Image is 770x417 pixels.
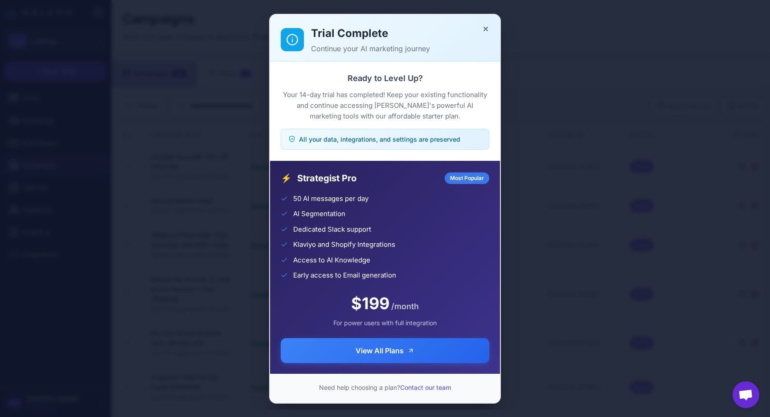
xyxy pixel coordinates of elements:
[311,43,489,54] p: Continue your AI marketing journey
[479,22,493,36] button: Close
[311,25,489,41] h2: Trial Complete
[445,172,489,184] div: Most Popular
[293,194,369,204] span: 50 AI messages per day
[293,255,370,266] span: Access to AI Knowledge
[297,172,439,185] span: Strategist Pro
[293,209,345,219] span: AI Segmentation
[356,345,404,356] span: View All Plans
[281,383,489,392] p: Need help choosing a plan?
[281,318,489,327] div: For power users with full integration
[733,381,759,408] div: Open chat
[281,338,489,363] button: View All Plans
[351,291,389,315] span: $199
[299,135,460,144] span: All your data, integrations, and settings are preserved
[281,172,292,185] span: ⚡
[293,240,395,250] span: Klaviyo and Shopify Integrations
[281,72,489,84] h3: Ready to Level Up?
[293,270,396,281] span: Early access to Email generation
[281,90,489,122] p: Your 14-day trial has completed! Keep your existing functionality and continue accessing [PERSON_...
[293,225,371,235] span: Dedicated Slack support
[400,384,451,391] a: Contact our team
[391,300,419,312] span: /month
